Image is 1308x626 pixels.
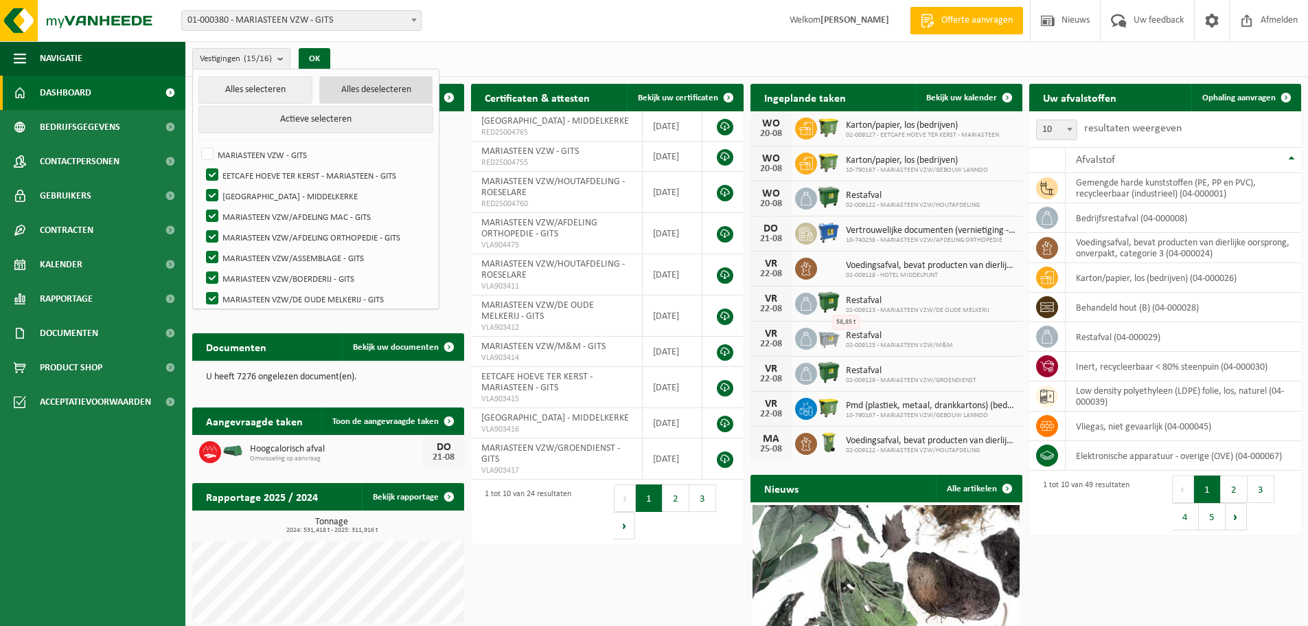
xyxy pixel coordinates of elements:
[638,93,718,102] span: Bekijk uw certificaten
[757,304,785,314] div: 22-08
[846,331,953,342] span: Restafval
[332,417,439,426] span: Toon de aangevraagde taken
[192,407,317,434] h2: Aangevraagde taken
[846,412,1016,420] span: 10-790167 - MARIASTEEN VZW/GEBOUW LANNOO
[250,455,423,463] span: Omwisseling op aanvraag
[481,177,625,198] span: MARIASTEEN VZW/HOUTAFDELING - ROESELARE
[846,377,976,385] span: 02-009129 - MARIASTEEN VZW/GROENDIENST
[846,342,953,350] span: 02-009125 - MARIASTEEN VZW/M&M
[430,442,457,453] div: DO
[846,436,1016,447] span: Voedingsafval, bevat producten van dierlijke oorsprong, onverpakt, categorie 3
[481,240,632,251] span: VLA904475
[181,10,422,31] span: 01-000380 - MARIASTEEN VZW - GITS
[198,144,433,165] label: MARIASTEEN VZW - GITS
[643,295,702,337] td: [DATE]
[643,337,702,367] td: [DATE]
[846,260,1016,271] span: Voedingsafval, bevat producten van dierlijke oorsprong, onverpakt, categorie 3
[926,93,997,102] span: Bekijk uw kalender
[40,247,82,282] span: Kalender
[846,166,988,175] span: 10-790167 - MARIASTEEN VZW/GEBOUW LANNOO
[299,48,330,70] button: OK
[481,281,632,292] span: VLA903411
[1066,412,1301,441] td: vliegas, niet gevaarlijk (04-000045)
[192,48,290,69] button: Vestigingen(15/16)
[757,293,785,304] div: VR
[757,410,785,419] div: 22-08
[817,186,840,209] img: WB-1100-HPE-GN-01
[1194,476,1221,503] button: 1
[481,465,632,476] span: VLA903417
[321,407,463,435] a: Toon de aangevraagde taken
[221,445,244,457] img: HK-XK-22-GN-00
[846,401,1016,412] span: Pmd (plastiek, metaal, drankkartons) (bedrijven)
[1066,381,1301,412] td: low density polyethyleen (LDPE) folie, los, naturel (04-000039)
[643,438,702,480] td: [DATE]
[846,236,1016,245] span: 10-740238 - MARIASTEEN VZW/AFDELING ORTHOPEDIE
[481,394,632,405] span: VLA903415
[1172,503,1199,530] button: 4
[757,269,785,279] div: 22-08
[481,413,629,423] span: [GEOGRAPHIC_DATA] - MIDDELKERKE
[1029,84,1130,111] h2: Uw afvalstoffen
[481,424,632,435] span: VLA903416
[481,116,629,126] span: [GEOGRAPHIC_DATA] - MIDDELKERKE
[1202,93,1276,102] span: Ophaling aanvragen
[846,366,976,377] span: Restafval
[40,350,102,385] span: Product Shop
[481,157,632,168] span: RED25004755
[643,367,702,408] td: [DATE]
[342,333,463,361] a: Bekijk uw documenten
[203,227,433,247] label: MARIASTEEN VZW/AFDELING ORTHOPEDIE - GITS
[40,282,93,316] span: Rapportage
[203,247,433,268] label: MARIASTEEN VZW/ASSEMBLAGE - GITS
[200,49,272,69] span: Vestigingen
[757,118,785,129] div: WO
[817,150,840,174] img: WB-1100-HPE-GN-50
[481,353,632,364] span: VLA903414
[627,84,742,111] a: Bekijk uw certificaten
[643,142,702,172] td: [DATE]
[1191,84,1300,111] a: Ophaling aanvragen
[757,188,785,199] div: WO
[1076,155,1115,166] span: Afvalstof
[40,385,151,419] span: Acceptatievoorwaarden
[910,7,1023,34] a: Offerte aanvragen
[1066,441,1301,471] td: elektronische apparatuur - overige (OVE) (04-000067)
[198,106,433,133] button: Actieve selecteren
[481,342,606,352] span: MARIASTEEN VZW/M&M - GITS
[199,517,464,534] h3: Tonnage
[936,475,1021,502] a: Alle artikelen
[40,144,119,179] span: Contactpersonen
[846,190,980,201] span: Restafval
[40,76,91,110] span: Dashboard
[846,271,1016,280] span: 02-009128 - HOTEL MIDDELPUNT
[643,111,702,142] td: [DATE]
[663,484,689,512] button: 2
[846,120,999,131] span: Karton/papier, los (bedrijven)
[757,399,785,410] div: VR
[1084,123,1182,134] label: resultaten weergeven
[757,364,785,375] div: VR
[1172,476,1194,503] button: Previous
[1066,263,1301,293] td: karton/papier, los (bedrijven) (04-000026)
[817,396,840,419] img: WB-1100-HPE-GN-50
[757,328,785,339] div: VR
[757,434,785,445] div: MA
[1248,476,1274,503] button: 3
[481,218,597,239] span: MARIASTEEN VZW/AFDELING ORTHOPEDIE - GITS
[643,254,702,295] td: [DATE]
[643,172,702,213] td: [DATE]
[40,213,93,247] span: Contracten
[750,84,860,111] h2: Ingeplande taken
[319,76,433,104] button: Alles deselecteren
[481,199,632,210] span: RED25004760
[757,153,785,164] div: WO
[750,475,812,502] h2: Nieuws
[1226,503,1247,530] button: Next
[817,431,840,454] img: WB-0140-HPE-GN-50
[757,258,785,269] div: VR
[817,221,840,244] img: WB-0660-HPE-BE-04
[199,527,464,534] span: 2024: 531,418 t - 2025: 311,916 t
[689,484,716,512] button: 3
[1066,173,1301,203] td: gemengde harde kunststoffen (PE, PP en PVC), recycleerbaar (industrieel) (04-000001)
